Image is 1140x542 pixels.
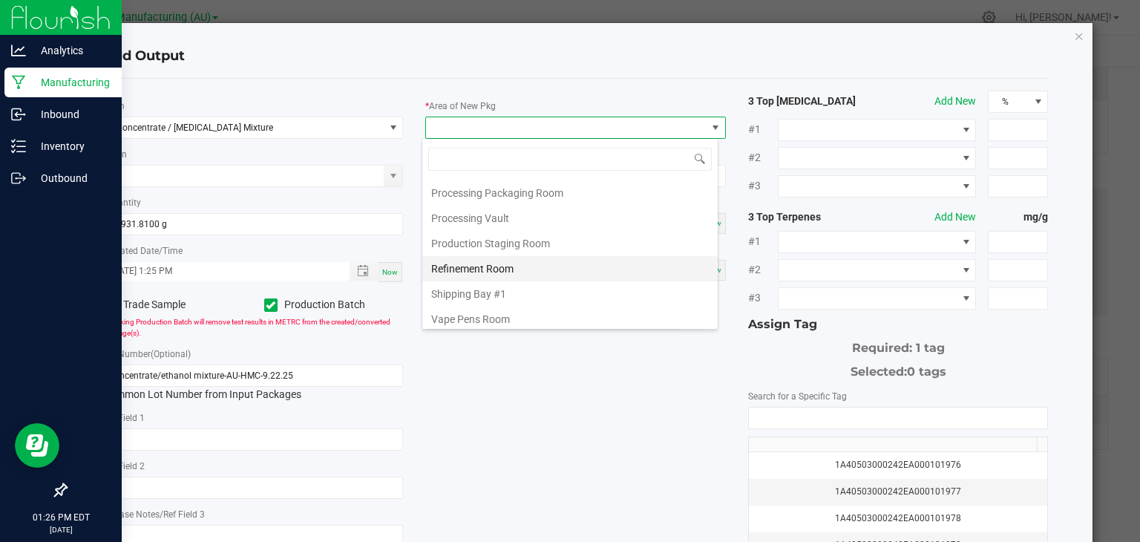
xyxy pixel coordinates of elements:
[748,94,868,109] strong: 3 Top [MEDICAL_DATA]
[758,458,1039,472] div: 1A40503000242EA000101976
[989,91,1029,112] span: %
[934,94,976,109] button: Add New
[778,231,976,253] span: NO DATA FOUND
[748,316,1049,333] div: Assign Tag
[103,365,404,402] div: Common Lot Number from Input Packages
[103,347,191,361] label: Lot Number
[103,460,145,473] label: Ref Field 2
[26,137,115,155] p: Inventory
[103,297,242,313] label: Trade Sample
[907,365,946,379] span: 0 tags
[422,180,718,206] li: Processing Packaging Room
[422,307,718,332] li: Vape Pens Room
[103,47,1049,66] h4: Add Output
[748,357,1049,381] div: Selected:
[934,209,976,225] button: Add New
[107,244,183,258] label: Created Date/Time
[15,423,59,468] iframe: Resource center
[422,206,718,231] li: Processing Vault
[103,411,145,425] label: Ref Field 1
[748,262,778,278] span: #2
[748,209,868,225] strong: 3 Top Terpenes
[422,231,718,256] li: Production Staging Room
[422,281,718,307] li: Shipping Bay #1
[26,169,115,187] p: Outbound
[104,117,384,138] span: Concentrate / [MEDICAL_DATA] Mixture
[748,178,778,194] span: #3
[26,105,115,123] p: Inbound
[382,268,398,276] span: Now
[988,209,1048,225] strong: mg/g
[151,349,191,359] span: (Optional)
[748,150,778,166] span: #2
[11,139,26,154] inline-svg: Inventory
[7,511,115,524] p: 01:26 PM EDT
[758,512,1039,526] div: 1A40503000242EA000101978
[778,175,976,197] span: NO DATA FOUND
[26,74,115,91] p: Manufacturing
[778,147,976,169] span: NO DATA FOUND
[758,485,1039,499] div: 1A40503000242EA000101977
[778,259,976,281] span: NO DATA FOUND
[264,297,403,313] label: Production Batch
[103,318,390,337] span: Checking Production Batch will remove test results in METRC from the created/converted package(s).
[748,390,847,403] label: Search for a Specific Tag
[748,290,778,306] span: #3
[26,42,115,59] p: Analytics
[11,171,26,186] inline-svg: Outbound
[7,524,115,535] p: [DATE]
[422,256,718,281] li: Refinement Room
[749,408,1048,428] input: NO DATA FOUND
[11,107,26,122] inline-svg: Inbound
[104,262,335,281] input: Created Datetime
[778,287,976,310] span: NO DATA FOUND
[11,75,26,90] inline-svg: Manufacturing
[748,333,1049,357] div: Required: 1 tag
[107,196,141,209] label: Quantity
[748,122,778,137] span: #1
[429,99,496,113] label: Area of New Pkg
[778,119,976,141] span: NO DATA FOUND
[11,43,26,58] inline-svg: Analytics
[103,508,205,521] label: Release Notes/Ref Field 3
[748,234,778,249] span: #1
[350,262,379,281] span: Toggle popup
